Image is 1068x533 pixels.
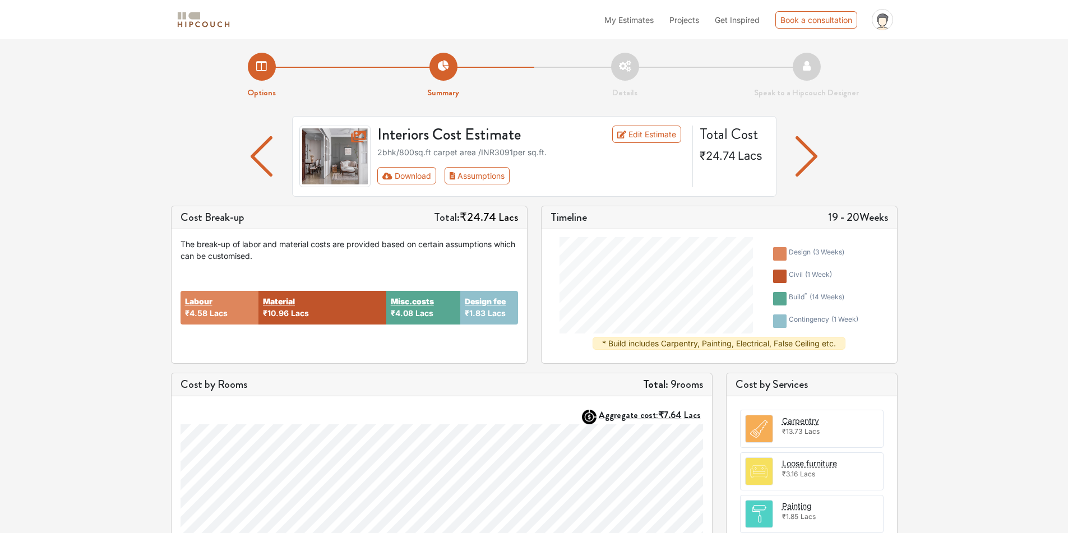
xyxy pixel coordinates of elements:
div: contingency [789,314,858,328]
img: logo-horizontal.svg [175,10,232,30]
button: Material [263,295,295,307]
span: Lacs [800,470,815,478]
span: Projects [669,15,699,25]
span: ₹24.74 [460,209,496,225]
span: ₹1.85 [782,512,798,521]
button: Painting [782,500,812,512]
button: Assumptions [445,167,510,184]
strong: Summary [427,86,459,99]
span: Lacs [738,149,762,163]
span: ( 14 weeks ) [810,293,844,301]
h5: Total: [434,211,518,224]
div: Toolbar with button groups [377,167,686,184]
img: room.svg [746,415,773,442]
span: Lacs [291,308,309,318]
span: ₹10.96 [263,308,289,318]
h4: Total Cost [700,126,767,143]
h5: 9 rooms [643,378,703,391]
button: Design fee [465,295,506,307]
img: room.svg [746,458,773,485]
strong: Speak to a Hipcouch Designer [754,86,859,99]
span: Lacs [801,512,816,521]
span: Lacs [210,308,228,318]
div: design [789,247,844,261]
button: Download [377,167,436,184]
strong: Total: [643,376,668,392]
img: AggregateIcon [582,410,597,424]
div: The break-up of labor and material costs are provided based on certain assumptions which can be c... [181,238,518,262]
span: ₹3.16 [782,470,798,478]
span: ( 3 weeks ) [813,248,844,256]
div: First group [377,167,519,184]
h5: Cost Break-up [181,211,244,224]
button: Labour [185,295,212,307]
div: 2bhk / 800 sq.ft carpet area /INR 3091 per sq.ft. [377,146,686,158]
img: arrow left [251,136,272,177]
div: civil [789,270,832,283]
h5: Timeline [551,211,587,224]
span: Lacs [498,209,518,225]
h5: Cost by Rooms [181,378,247,391]
img: arrow left [796,136,817,177]
div: build [789,292,844,305]
span: Lacs [805,427,820,435]
div: Book a consultation [775,11,857,29]
span: Lacs [684,409,701,421]
h5: 19 - 20 Weeks [828,211,888,224]
span: logo-horizontal.svg [175,7,232,33]
strong: Aggregate cost: [599,409,701,421]
div: * Build includes Carpentry, Painting, Electrical, False Ceiling etc. [593,337,845,350]
span: ( 1 week ) [831,315,858,323]
img: room.svg [746,500,773,527]
span: Lacs [488,308,506,318]
img: gallery [299,126,371,187]
span: ₹4.58 [185,308,207,318]
span: My Estimates [604,15,654,25]
span: ₹13.73 [782,427,802,435]
span: ( 1 week ) [805,270,832,279]
h3: Interiors Cost Estimate [371,126,585,145]
button: Carpentry [782,415,819,427]
span: ₹4.08 [391,308,413,318]
h5: Cost by Services [736,378,888,391]
strong: Details [612,86,637,99]
span: Get Inspired [715,15,760,25]
button: Aggregate cost:₹7.64Lacs [599,410,703,420]
span: ₹1.83 [465,308,486,318]
span: ₹24.74 [700,149,736,163]
span: Lacs [415,308,433,318]
span: ₹7.64 [658,409,682,421]
strong: Options [247,86,276,99]
button: Loose furniture [782,457,837,469]
button: Misc.costs [391,295,434,307]
a: Edit Estimate [612,126,681,143]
